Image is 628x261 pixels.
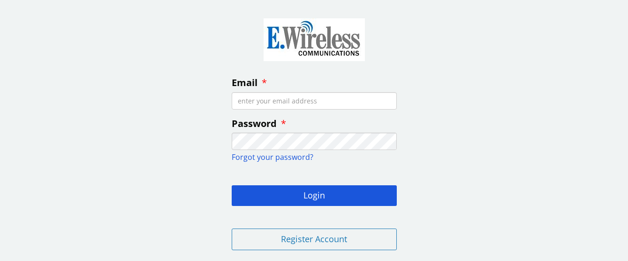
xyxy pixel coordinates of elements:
[232,152,313,162] a: Forgot your password?
[232,229,397,250] button: Register Account
[232,76,257,89] span: Email
[232,92,397,110] input: enter your email address
[232,185,397,206] button: Login
[232,117,277,130] span: Password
